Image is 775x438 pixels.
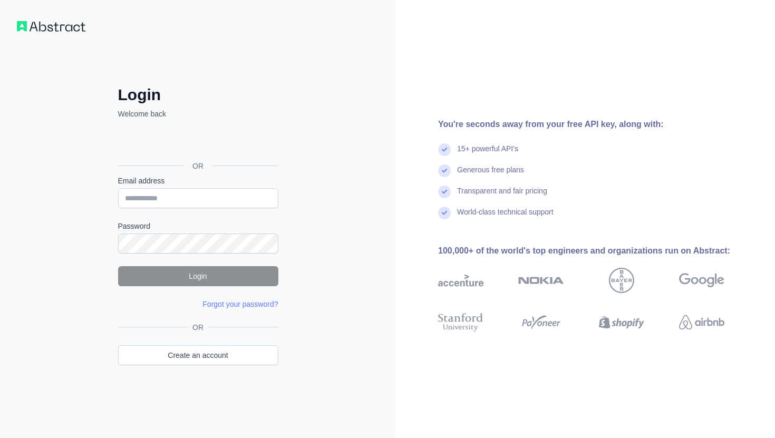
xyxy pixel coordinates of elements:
span: OR [184,161,212,171]
img: check mark [438,143,451,156]
div: World-class technical support [457,207,554,228]
img: shopify [599,311,644,334]
img: stanford university [438,311,483,334]
img: accenture [438,268,483,293]
img: bayer [609,268,634,293]
div: 15+ powerful API's [457,143,518,164]
h2: Login [118,85,278,104]
div: Generous free plans [457,164,524,186]
a: Create an account [118,345,278,365]
div: 100,000+ of the world's top engineers and organizations run on Abstract: [438,245,758,257]
a: Forgot your password? [202,300,278,308]
img: google [679,268,724,293]
img: payoneer [518,311,564,334]
iframe: Sign in with Google Button [113,131,282,154]
label: Password [118,221,278,231]
img: check mark [438,186,451,198]
img: check mark [438,164,451,177]
span: OR [188,322,208,333]
div: You're seconds away from your free API key, along with: [438,118,758,131]
p: Welcome back [118,109,278,119]
img: airbnb [679,311,724,334]
img: nokia [518,268,564,293]
label: Email address [118,176,278,186]
button: Login [118,266,278,286]
img: Workflow [17,21,85,32]
div: Transparent and fair pricing [457,186,547,207]
img: check mark [438,207,451,219]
